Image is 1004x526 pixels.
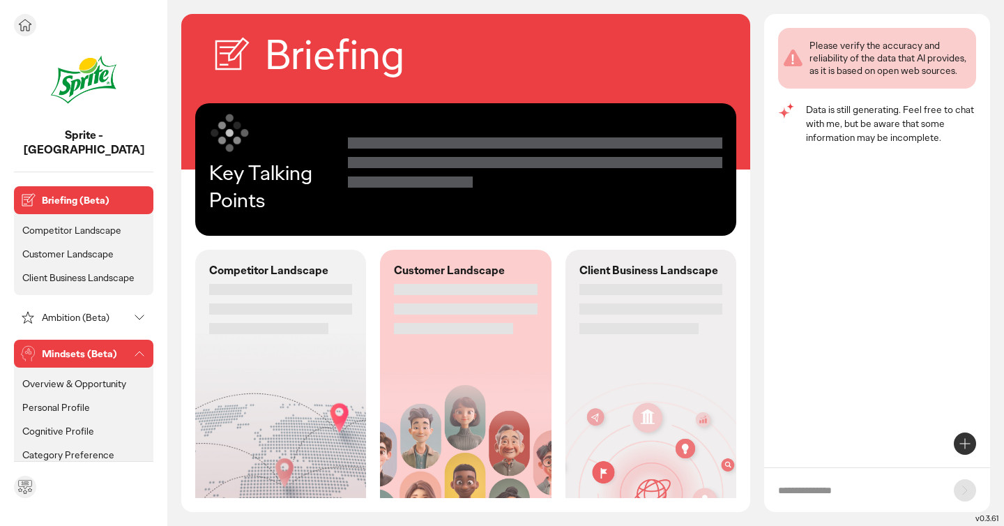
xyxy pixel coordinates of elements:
div: Send feedback [14,476,36,498]
div: Please verify the accuracy and reliability of the data that AI provides, as it is based on open w... [809,39,971,77]
img: symbol [209,112,251,153]
p: Ambition (Beta) [42,313,128,322]
img: project avatar [49,45,119,114]
div: Competitor Landscape: null [195,250,366,515]
div: Client Business Landscape: null [565,250,736,515]
p: Personal Profile [22,401,90,414]
p: Cognitive Profile [22,425,94,437]
p: Competitor Landscape [22,224,121,236]
p: Client Business Landscape [22,271,135,284]
p: Sprite - Philippines [14,128,153,158]
p: Overview & Opportunity [22,377,126,390]
p: Key Talking Points [209,159,348,213]
p: Customer Landscape [22,248,114,260]
p: Mindsets (Beta) [42,349,128,359]
p: Data is still generating. Feel free to chat with me, but be aware that some information may be in... [806,103,976,144]
p: Customer Landscape [394,264,505,278]
div: Customer Landscape: null [380,250,551,515]
p: Category Preference [22,449,114,461]
p: Briefing (Beta) [42,195,148,205]
p: Competitor Landscape [209,264,328,278]
h2: Briefing [265,28,404,82]
p: Client Business Landscape [579,264,718,278]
